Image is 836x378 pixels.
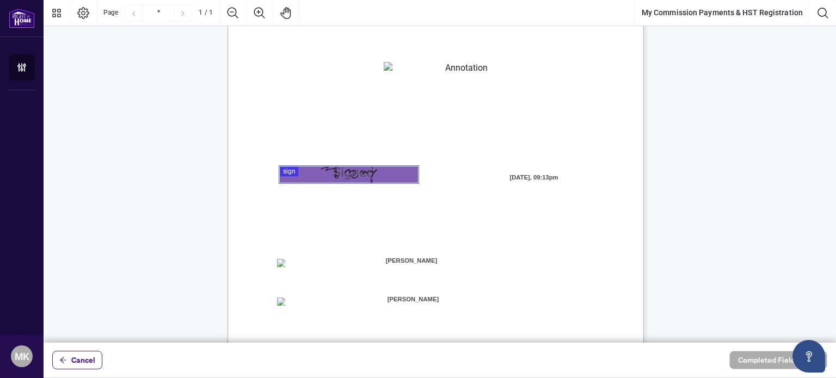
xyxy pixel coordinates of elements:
[59,356,67,364] span: arrow-left
[9,8,35,28] img: logo
[792,340,825,373] button: Open asap
[729,351,827,369] button: Completed Fields 1 of 2
[71,351,95,369] span: Cancel
[15,349,29,364] span: MK
[52,351,102,369] button: Cancel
